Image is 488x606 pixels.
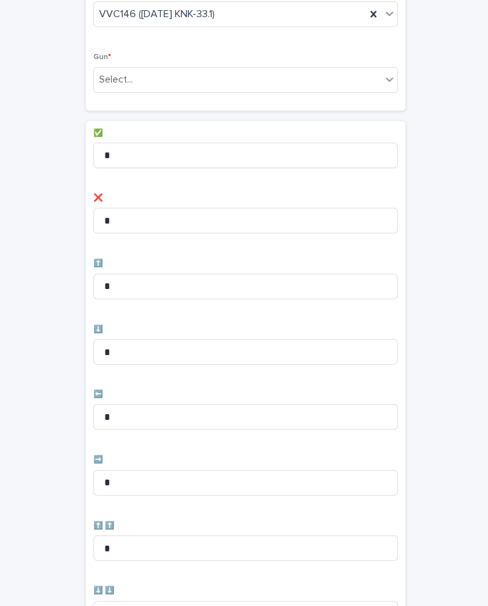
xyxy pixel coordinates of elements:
span: ⬆️ ⬆️ [93,518,114,526]
span: ⬅️ [93,388,102,396]
span: ❌ [93,193,102,201]
span: Gun [93,53,111,60]
span: ⬇️ ⬇️ [93,583,114,591]
span: VVC146 ([DATE] KNK-33.1) [98,8,213,21]
span: ⬆️ [93,258,102,266]
span: ⬇️ [93,323,102,331]
span: ➡️ [93,453,102,461]
span: ✅ [93,128,102,136]
div: Select... [98,72,132,86]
